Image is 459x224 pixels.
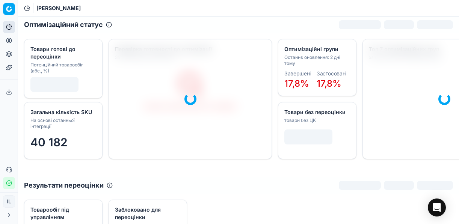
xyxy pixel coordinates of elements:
span: 17,8% [317,78,341,89]
div: Open Intercom Messenger [428,198,446,216]
span: IL [3,196,15,207]
div: Заблоковано для переоцінки [115,206,179,221]
span: 17,8% [284,78,309,89]
div: Оптимізаційні групи [284,45,349,53]
div: На основі останньої інтеграції [30,117,95,129]
h2: Оптимізаційний статус [24,20,103,30]
div: Потенційний товарообіг (абс., %) [30,62,95,74]
div: Товари готові до переоцінки [30,45,95,60]
div: Товари без переоцінки [284,108,349,116]
nav: breadcrumb [36,5,81,12]
dt: Завершені [284,71,311,76]
span: [PERSON_NAME] [36,5,81,12]
div: Загальна кількість SKU [30,108,95,116]
div: Останнє оновлення: 2 днi тому [284,54,349,66]
span: 40 182 [30,135,68,149]
button: IL [3,195,15,207]
div: Товарообіг під управлінням [30,206,95,221]
h2: Результати переоцінки [24,180,104,191]
dt: Застосовані [317,71,346,76]
div: товари без ЦК [284,117,349,123]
